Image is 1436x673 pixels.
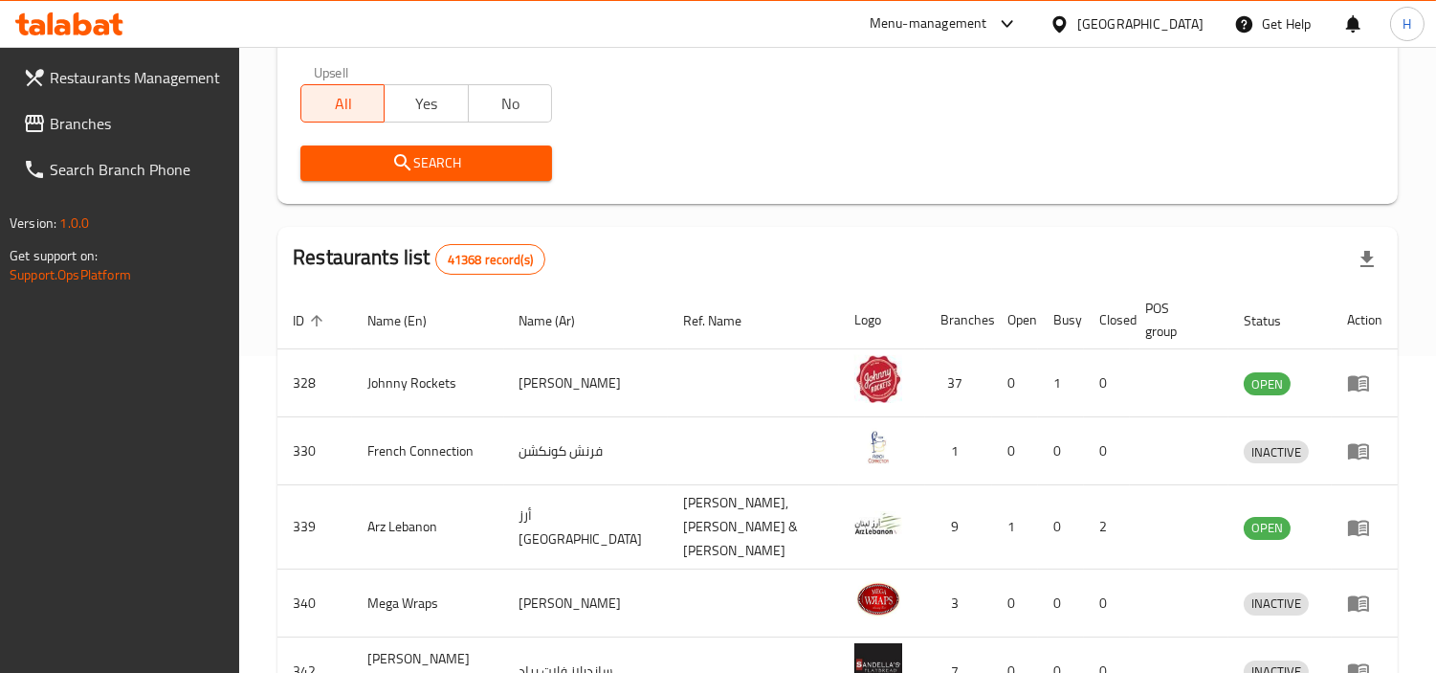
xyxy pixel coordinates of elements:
[504,485,668,570] td: أرز [GEOGRAPHIC_DATA]
[293,243,545,275] h2: Restaurants list
[1084,570,1130,638] td: 0
[1244,309,1306,332] span: Status
[435,244,545,275] div: Total records count
[1038,349,1084,417] td: 1
[1244,440,1309,463] div: INACTIVE
[59,211,89,236] span: 1.0.0
[504,570,668,638] td: [PERSON_NAME]
[1077,13,1204,34] div: [GEOGRAPHIC_DATA]
[352,570,503,638] td: Mega Wraps
[992,417,1038,485] td: 0
[300,84,385,123] button: All
[316,151,537,175] span: Search
[1038,291,1084,349] th: Busy
[384,84,468,123] button: Yes
[1244,372,1291,395] div: OPEN
[925,291,992,349] th: Branches
[870,12,987,35] div: Menu-management
[352,485,503,570] td: Arz Lebanon
[925,570,992,638] td: 3
[277,349,352,417] td: 328
[1244,373,1291,395] span: OPEN
[925,485,992,570] td: 9
[854,575,902,623] img: Mega Wraps
[50,66,225,89] span: Restaurants Management
[8,146,240,192] a: Search Branch Phone
[367,309,452,332] span: Name (En)
[925,417,992,485] td: 1
[300,146,552,181] button: Search
[504,417,668,485] td: فرنش كونكشن
[1244,593,1309,615] span: INACTIVE
[854,423,902,471] img: French Connection
[992,570,1038,638] td: 0
[277,570,352,638] td: 340
[352,349,503,417] td: Johnny Rockets
[1084,291,1130,349] th: Closed
[8,55,240,101] a: Restaurants Management
[1244,593,1309,616] div: INACTIVE
[1244,517,1291,539] span: OPEN
[277,485,352,570] td: 339
[1084,349,1130,417] td: 0
[277,417,352,485] td: 330
[392,90,460,118] span: Yes
[992,485,1038,570] td: 1
[925,349,992,417] td: 37
[293,309,329,332] span: ID
[1038,417,1084,485] td: 0
[10,262,131,287] a: Support.OpsPlatform
[1244,441,1309,463] span: INACTIVE
[50,112,225,135] span: Branches
[668,485,840,570] td: [PERSON_NAME],[PERSON_NAME] & [PERSON_NAME]
[8,101,240,146] a: Branches
[476,90,544,118] span: No
[519,309,601,332] span: Name (Ar)
[10,243,98,268] span: Get support on:
[1332,291,1398,349] th: Action
[309,90,377,118] span: All
[1347,592,1382,615] div: Menu
[1038,570,1084,638] td: 0
[468,84,552,123] button: No
[1347,371,1382,394] div: Menu
[992,349,1038,417] td: 0
[1084,417,1130,485] td: 0
[504,349,668,417] td: [PERSON_NAME]
[1347,439,1382,462] div: Menu
[314,65,349,79] label: Upsell
[50,158,225,181] span: Search Branch Phone
[854,355,902,403] img: Johnny Rockets
[992,291,1038,349] th: Open
[10,211,56,236] span: Version:
[1038,485,1084,570] td: 0
[436,251,544,269] span: 41368 record(s)
[1403,13,1411,34] span: H
[854,500,902,548] img: Arz Lebanon
[352,417,503,485] td: French Connection
[1244,517,1291,540] div: OPEN
[1084,485,1130,570] td: 2
[1347,516,1382,539] div: Menu
[839,291,925,349] th: Logo
[1344,236,1390,282] div: Export file
[683,309,766,332] span: Ref. Name
[1145,297,1205,343] span: POS group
